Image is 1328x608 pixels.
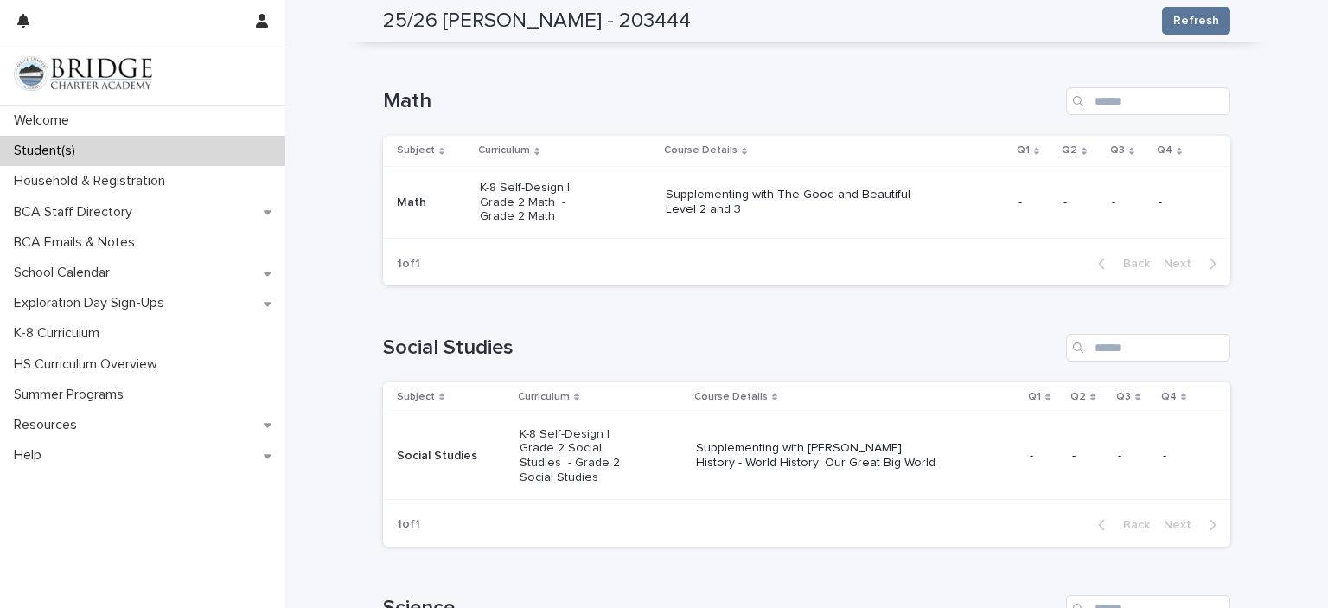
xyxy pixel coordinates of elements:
[666,188,913,217] p: Supplementing with The Good and Beautiful Level 2 and 3
[520,427,643,485] p: K-8 Self-Design | Grade 2 Social Studies - Grade 2 Social Studies
[1017,141,1030,160] p: Q1
[383,166,1230,238] tr: MathK-8 Self-Design | Grade 2 Math - Grade 2 MathSupplementing with The Good and Beautiful Level ...
[1164,519,1202,531] span: Next
[1113,519,1150,531] span: Back
[1159,195,1203,210] p: -
[1157,256,1230,272] button: Next
[518,387,570,406] p: Curriculum
[1157,141,1172,160] p: Q4
[1072,449,1104,464] p: -
[1063,195,1098,210] p: -
[7,234,149,251] p: BCA Emails & Notes
[664,141,737,160] p: Course Details
[1084,517,1157,533] button: Back
[397,449,506,464] p: Social Studies
[1162,7,1230,35] button: Refresh
[1062,141,1077,160] p: Q2
[1113,258,1150,270] span: Back
[1066,334,1230,362] input: Search
[7,295,178,311] p: Exploration Day Sign-Ups
[7,143,89,159] p: Student(s)
[1084,256,1157,272] button: Back
[383,9,691,34] h2: 25/26 [PERSON_NAME] - 203444
[1030,449,1058,464] p: -
[383,336,1059,361] h1: Social Studies
[7,387,137,403] p: Summer Programs
[383,503,434,546] p: 1 of 1
[1018,195,1050,210] p: -
[1070,387,1086,406] p: Q2
[1118,449,1149,464] p: -
[694,387,768,406] p: Course Details
[7,204,146,221] p: BCA Staff Directory
[1163,449,1203,464] p: -
[1164,258,1202,270] span: Next
[7,447,55,464] p: Help
[397,141,435,160] p: Subject
[1173,12,1219,29] span: Refresh
[480,181,603,224] p: K-8 Self-Design | Grade 2 Math - Grade 2 Math
[383,243,434,285] p: 1 of 1
[397,195,466,210] p: Math
[1066,87,1230,115] input: Search
[1112,195,1145,210] p: -
[383,413,1230,499] tr: Social StudiesK-8 Self-Design | Grade 2 Social Studies - Grade 2 Social StudiesSupplementing with...
[1157,517,1230,533] button: Next
[1028,387,1041,406] p: Q1
[7,112,83,129] p: Welcome
[1161,387,1177,406] p: Q4
[478,141,530,160] p: Curriculum
[397,387,435,406] p: Subject
[7,417,91,433] p: Resources
[383,89,1059,114] h1: Math
[696,441,943,470] p: Supplementing with [PERSON_NAME] History - World History: Our Great Big World
[7,325,113,342] p: K-8 Curriculum
[1116,387,1131,406] p: Q3
[14,56,152,91] img: V1C1m3IdTEidaUdm9Hs0
[7,356,171,373] p: HS Curriculum Overview
[7,173,179,189] p: Household & Registration
[1110,141,1125,160] p: Q3
[7,265,124,281] p: School Calendar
